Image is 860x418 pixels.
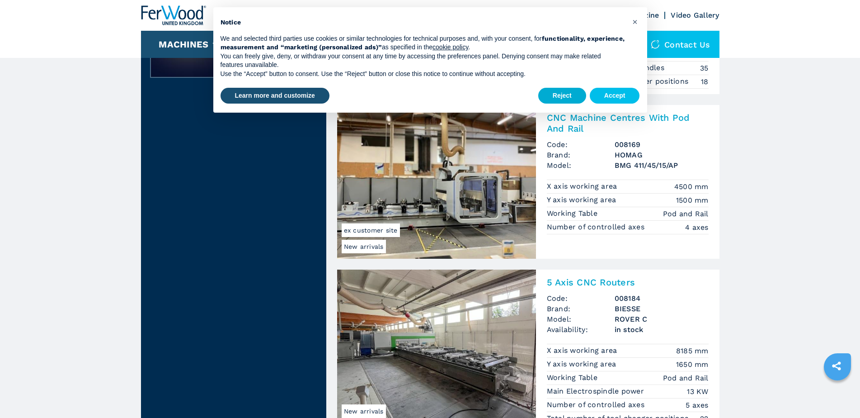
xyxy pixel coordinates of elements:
button: Accept [590,88,640,104]
div: Contact us [642,31,719,58]
span: Code: [547,139,615,150]
em: Pod and Rail [663,209,709,219]
p: X axis working area [547,346,620,356]
em: 5 axes [686,400,709,410]
em: 35 [700,63,709,73]
span: New arrivals [342,240,386,253]
span: Brand: [547,304,615,314]
img: Ferwood [141,5,206,25]
p: We and selected third parties use cookies or similar technologies for technical purposes and, wit... [221,34,625,52]
em: 4 axes [685,222,709,233]
iframe: Chat [822,377,853,411]
h3: 008184 [615,293,709,304]
em: 13 KW [687,386,708,397]
p: X axis working area [547,181,620,191]
h2: CNC Machine Centres With Pod And Rail [547,112,709,134]
em: 18 [701,76,709,87]
button: Reject [538,88,586,104]
a: CNC Machine Centres With Pod And Rail HOMAG BMG 411/45/15/APNew arrivalsex customer siteCNC Machi... [337,105,719,259]
span: New arrivals [342,404,386,418]
h3: 008169 [615,139,709,150]
h3: HOMAG [615,150,709,160]
p: You can freely give, deny, or withdraw your consent at any time by accessing the preferences pane... [221,52,625,70]
h2: Notice [221,18,625,27]
span: × [632,16,638,27]
a: Request an Evaluation [150,52,317,85]
p: Y axis working area [547,195,619,205]
span: Brand: [547,150,615,160]
p: Y axis working area [547,359,619,369]
em: 1500 mm [676,195,709,205]
button: Close this notice [628,14,643,29]
span: Model: [547,160,615,171]
em: 4500 mm [674,181,709,192]
img: CNC Machine Centres With Pod And Rail HOMAG BMG 411/45/15/AP [337,105,536,259]
span: in stock [615,324,709,335]
span: Model: [547,314,615,324]
span: Availability: [547,324,615,335]
h3: BMG 411/45/15/AP [615,160,709,171]
h3: BIESSE [615,304,709,314]
p: Number of controlled axes [547,400,647,410]
h3: ROVER C [615,314,709,324]
img: Contact us [651,40,660,49]
em: 1650 mm [676,359,709,370]
a: cookie policy [432,43,468,51]
button: Machines [159,39,208,50]
p: Number of controlled axes [547,222,647,232]
em: Pod and Rail [663,373,709,383]
p: Working Table [547,209,600,218]
em: 8185 mm [676,346,709,356]
p: Main Electrospindle power [547,386,647,396]
p: Working Table [547,373,600,383]
p: Use the “Accept” button to consent. Use the “Reject” button or close this notice to continue with... [221,70,625,79]
a: sharethis [825,355,848,377]
span: ex customer site [342,223,400,237]
button: Learn more and customize [221,88,329,104]
span: Code: [547,293,615,304]
h2: 5 Axis CNC Routers [547,277,709,288]
strong: functionality, experience, measurement and “marketing (personalized ads)” [221,35,625,51]
a: Video Gallery [671,11,719,19]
